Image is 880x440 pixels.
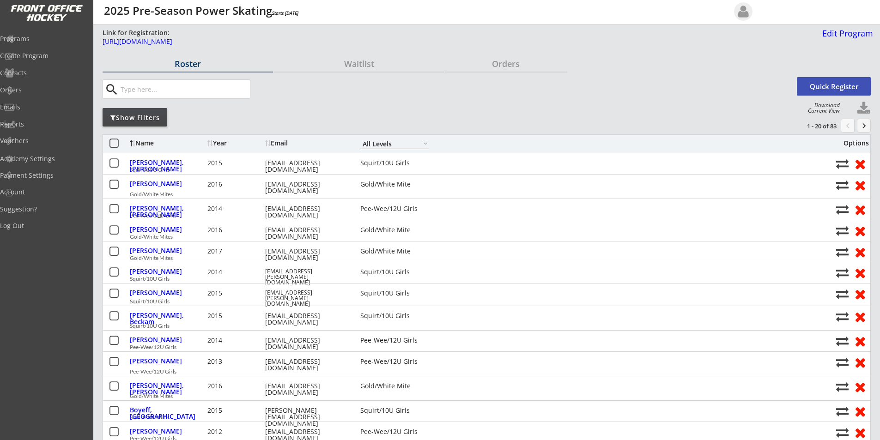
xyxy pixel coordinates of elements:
div: Squirt/10U Girls [130,323,831,329]
div: 2016 [207,383,263,389]
button: Remove from roster (no refund) [851,404,868,418]
div: Pee-Wee/12U Girls [130,213,831,218]
button: Remove from roster (no refund) [851,380,868,394]
a: [URL][DOMAIN_NAME] [103,38,568,50]
div: Gold/White Mite [360,383,429,389]
div: [PERSON_NAME] [130,268,205,275]
div: Gold/White Mites [130,255,831,261]
div: [EMAIL_ADDRESS][PERSON_NAME][DOMAIN_NAME] [265,269,348,285]
div: [PERSON_NAME] [130,226,205,233]
button: Remove from roster (no refund) [851,178,868,192]
button: Remove from roster (no refund) [851,334,868,348]
button: search [104,82,119,97]
div: Gold/White Mite [360,248,429,254]
div: Gold/White Mite [360,227,429,233]
div: 2017 [207,248,263,254]
div: Squirt/10U Girls [360,313,429,319]
button: Remove from roster (no refund) [851,223,868,238]
div: Gold/White Mite [360,181,429,187]
div: Waitlist [273,60,444,68]
div: Squirt/10U Girls [360,160,429,166]
div: [EMAIL_ADDRESS][DOMAIN_NAME] [265,358,348,371]
button: chevron_left [841,119,855,133]
div: Squirt/10U Girls [130,299,831,304]
div: Pee-Wee/12U Girls [360,337,429,344]
input: Type here... [119,80,250,98]
button: Move player [836,246,849,258]
div: Gold/White Mites [130,393,831,399]
div: Squirt/10U Girls [360,269,429,275]
div: [PERSON_NAME], [PERSON_NAME] [130,382,205,395]
button: Remove from roster (no refund) [851,265,868,280]
div: [PERSON_NAME] [130,181,205,187]
div: [PERSON_NAME], [PERSON_NAME] [130,205,205,218]
div: 2015 [207,313,263,319]
div: [EMAIL_ADDRESS][DOMAIN_NAME] [265,337,348,350]
div: 2013 [207,358,263,365]
div: [EMAIL_ADDRESS][DOMAIN_NAME] [265,313,348,325]
div: 2014 [207,337,263,344]
div: Pee-Wee/12U Girls [130,344,831,350]
div: Squirt/10U Girls [130,415,831,420]
button: Remove from roster (no refund) [851,157,868,171]
button: Remove from roster (no refund) [851,245,868,259]
div: Name [130,140,205,146]
div: Gold/White Mites [130,192,831,197]
div: [EMAIL_ADDRESS][PERSON_NAME][DOMAIN_NAME] [265,290,348,307]
button: Move player [836,157,849,170]
button: Click to download full roster. Your browser settings may try to block it, check your security set... [857,102,871,115]
button: Remove from roster (no refund) [851,425,868,440]
div: Pee-Wee/12U Girls [130,369,831,374]
div: Pee-Wee/12U Girls [360,428,429,435]
div: [PERSON_NAME] [130,337,205,343]
a: Edit Program [819,29,873,45]
div: 2016 [207,227,263,233]
div: Email [265,140,348,146]
div: [PERSON_NAME][EMAIL_ADDRESS][DOMAIN_NAME] [265,407,348,427]
div: Link for Registration: [103,28,171,37]
div: Squirt/10U Girls [360,407,429,414]
div: [EMAIL_ADDRESS][DOMAIN_NAME] [265,160,348,173]
div: [PERSON_NAME] [130,247,205,254]
div: [PERSON_NAME], [PERSON_NAME] [130,159,205,172]
button: Move player [836,405,849,417]
div: 2012 [207,428,263,435]
div: 2015 [207,160,263,166]
div: [EMAIL_ADDRESS][DOMAIN_NAME] [265,383,348,396]
button: Move player [836,266,849,279]
div: Pee-Wee/12U Girls [360,358,429,365]
div: 2015 [207,407,263,414]
button: Move player [836,288,849,300]
div: Options [836,140,869,146]
div: 1 - 20 of 83 [789,122,837,130]
div: [EMAIL_ADDRESS][DOMAIN_NAME] [265,248,348,261]
div: [EMAIL_ADDRESS][DOMAIN_NAME] [265,227,348,240]
button: Remove from roster (no refund) [851,287,868,301]
button: keyboard_arrow_right [857,119,871,133]
div: Download Current View [803,102,840,114]
div: [PERSON_NAME] [130,358,205,364]
div: Squirt/10U Girls [360,290,429,296]
div: Year [207,140,263,146]
button: Remove from roster (no refund) [851,202,868,217]
div: Squirt/10U Girls [130,167,831,173]
div: 2015 [207,290,263,296]
div: [PERSON_NAME], Beckam [130,312,205,325]
div: Squirt/10U Girls [130,276,831,282]
div: [PERSON_NAME] [130,289,205,296]
div: 2014 [207,205,263,212]
button: Move player [836,426,849,439]
button: Move player [836,203,849,216]
button: Move player [836,380,849,393]
div: Boyeff, [GEOGRAPHIC_DATA] [130,407,205,420]
button: Remove from roster (no refund) [851,355,868,369]
div: Gold/White Mites [130,234,831,240]
div: [URL][DOMAIN_NAME] [103,38,568,45]
div: 2014 [207,269,263,275]
em: Starts [DATE] [272,10,298,16]
button: Move player [836,310,849,323]
button: Move player [836,356,849,368]
button: Move player [836,224,849,237]
div: 2016 [207,181,263,187]
button: Move player [836,335,849,347]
